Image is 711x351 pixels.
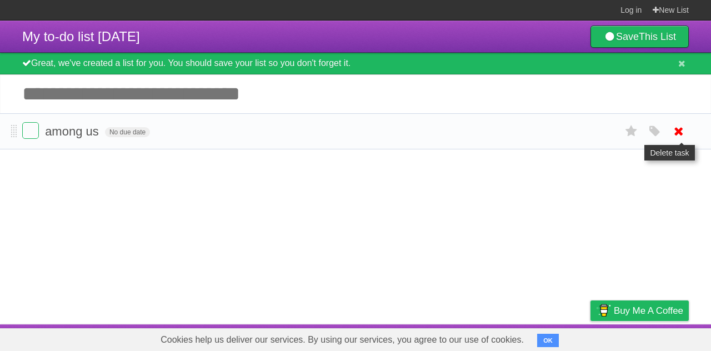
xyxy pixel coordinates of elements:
a: Suggest a feature [619,327,689,348]
span: among us [45,124,102,138]
label: Star task [621,122,642,141]
a: Developers [479,327,524,348]
a: Privacy [576,327,605,348]
a: SaveThis List [590,26,689,48]
span: No due date [105,127,150,137]
a: Terms [538,327,563,348]
span: Cookies help us deliver our services. By using our services, you agree to our use of cookies. [149,329,535,351]
a: Buy me a coffee [590,300,689,321]
button: OK [537,334,559,347]
b: This List [639,31,676,42]
label: Done [22,122,39,139]
a: About [443,327,466,348]
span: Buy me a coffee [614,301,683,320]
span: My to-do list [DATE] [22,29,140,44]
img: Buy me a coffee [596,301,611,320]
